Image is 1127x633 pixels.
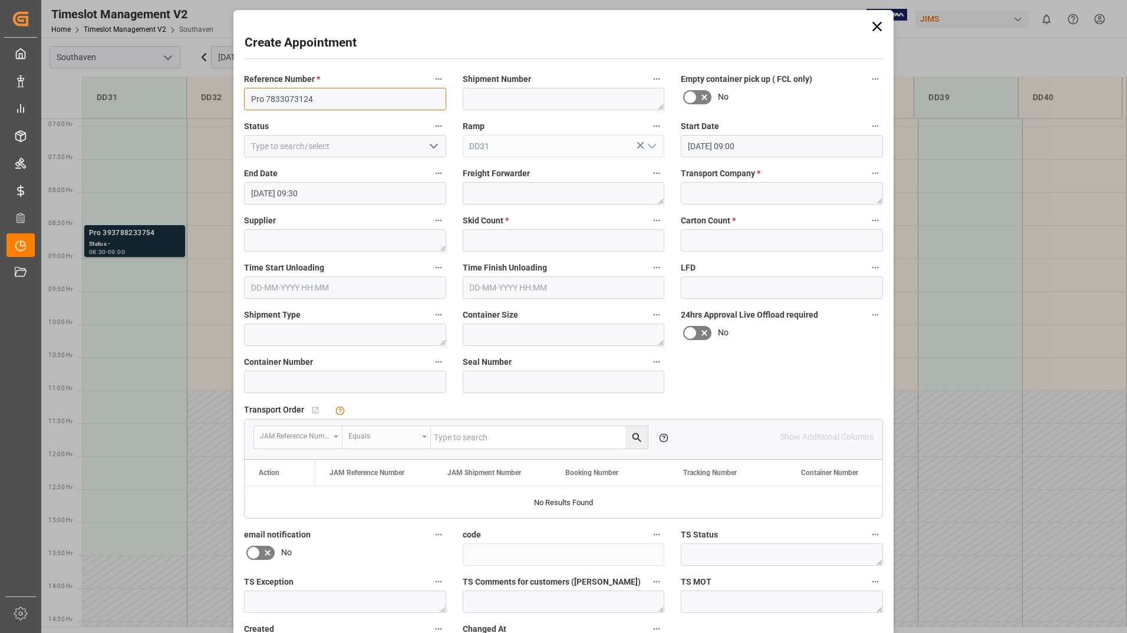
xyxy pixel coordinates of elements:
span: TS Status [681,529,718,541]
div: Equals [348,428,418,441]
input: Type to search/select [463,135,665,157]
h2: Create Appointment [245,34,357,52]
span: Tracking Number [683,469,737,477]
span: TS Comments for customers ([PERSON_NAME]) [463,576,641,588]
span: End Date [244,167,278,180]
span: Time Finish Unloading [463,262,547,274]
span: Container Number [801,469,858,477]
span: JAM Shipment Number [447,469,521,477]
button: Time Start Unloading [431,260,446,275]
button: code [649,527,664,542]
span: Ramp [463,120,485,133]
span: Shipment Number [463,73,531,85]
button: open menu [424,137,441,156]
span: No [718,327,729,339]
button: Transport Company * [868,166,883,181]
button: Time Finish Unloading [649,260,664,275]
button: Supplier [431,213,446,228]
input: DD-MM-YYYY HH:MM [244,182,446,205]
button: Ramp [649,118,664,134]
span: TS Exception [244,576,294,588]
button: Status [431,118,446,134]
button: Start Date [868,118,883,134]
button: email notification [431,527,446,542]
span: Reference Number [244,73,320,85]
button: Empty container pick up ( FCL only) [868,71,883,87]
button: Shipment Number [649,71,664,87]
span: Container Number [244,356,313,368]
span: No [281,546,292,559]
span: Supplier [244,215,276,227]
button: Reference Number * [431,71,446,87]
button: search button [625,426,648,449]
button: TS Comments for customers ([PERSON_NAME]) [649,574,664,589]
input: Type to search [431,426,648,449]
span: Booking Number [565,469,618,477]
button: LFD [868,260,883,275]
span: Empty container pick up ( FCL only) [681,73,812,85]
span: Seal Number [463,356,512,368]
span: email notification [244,529,311,541]
span: Shipment Type [244,309,301,321]
input: Type to search/select [244,135,446,157]
span: TS MOT [681,576,711,588]
span: Transport Order [244,404,304,416]
input: DD-MM-YYYY HH:MM [681,135,883,157]
div: Action [259,469,279,477]
button: End Date [431,166,446,181]
button: Skid Count * [649,213,664,228]
span: No [718,91,729,103]
span: Status [244,120,269,133]
input: DD-MM-YYYY HH:MM [463,276,665,299]
button: Container Number [431,354,446,370]
button: Carton Count * [868,213,883,228]
span: Transport Company [681,167,760,180]
span: 24hrs Approval Live Offload required [681,309,818,321]
span: Skid Count [463,215,509,227]
button: open menu [342,426,431,449]
span: Start Date [681,120,719,133]
span: Carton Count [681,215,736,227]
button: open menu [254,426,342,449]
button: 24hrs Approval Live Offload required [868,307,883,322]
button: TS Exception [431,574,446,589]
span: Freight Forwarder [463,167,530,180]
button: TS Status [868,527,883,542]
button: open menu [642,137,660,156]
span: Time Start Unloading [244,262,324,274]
input: DD-MM-YYYY HH:MM [244,276,446,299]
button: Container Size [649,307,664,322]
span: LFD [681,262,696,274]
div: JAM Reference Number [260,428,329,441]
span: code [463,529,481,541]
button: Freight Forwarder [649,166,664,181]
button: Seal Number [649,354,664,370]
span: Container Size [463,309,518,321]
span: JAM Reference Number [329,469,404,477]
button: Shipment Type [431,307,446,322]
button: TS MOT [868,574,883,589]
